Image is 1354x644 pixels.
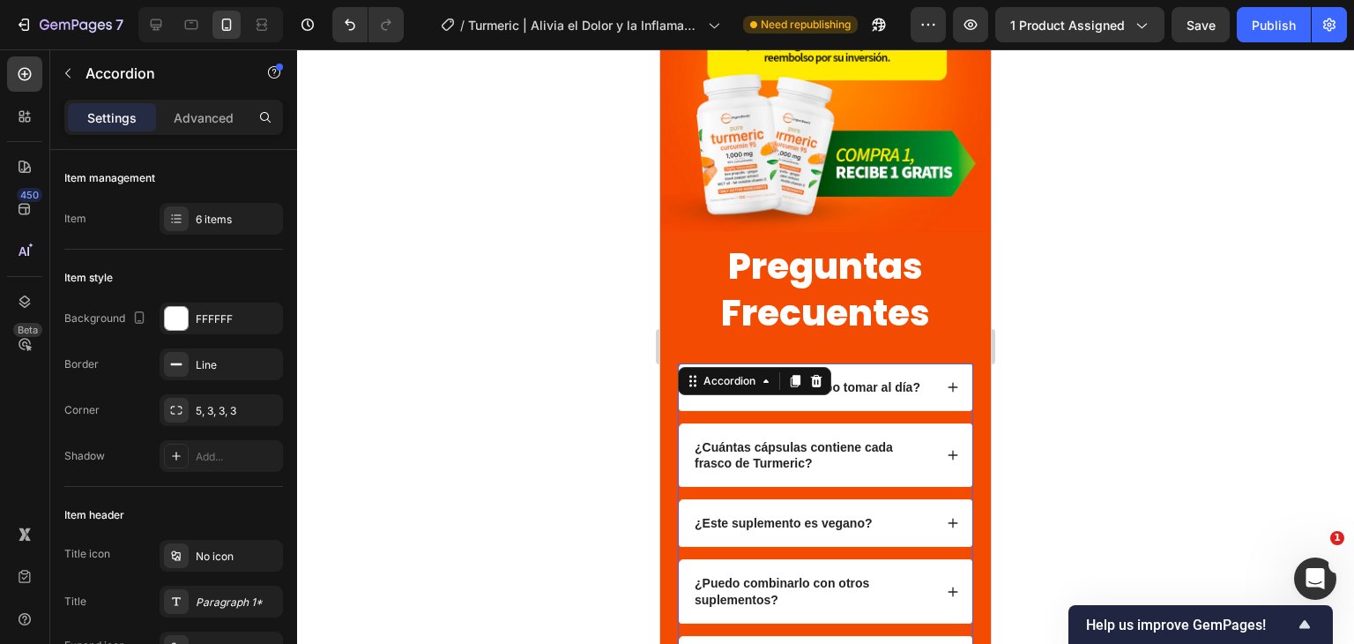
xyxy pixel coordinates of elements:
p: Accordion [86,63,235,84]
div: FFFFFF [196,311,279,327]
button: 7 [7,7,131,42]
span: Need republishing [761,17,851,33]
div: Add... [196,449,279,465]
div: Item header [64,507,124,523]
span: Save [1187,18,1216,33]
div: Border [64,356,99,372]
div: Item management [64,170,155,186]
div: Item [64,211,86,227]
div: Item style [64,270,113,286]
div: Paragraph 1* [196,595,279,610]
button: 1 product assigned [995,7,1164,42]
div: Beta [13,323,42,337]
p: Settings [87,109,137,127]
div: Title icon [64,546,110,562]
span: / [460,16,465,34]
span: Help us improve GemPages! [1086,617,1294,633]
div: Publish [1252,16,1296,34]
div: Undo/Redo [332,7,404,42]
p: 7 [115,14,123,35]
button: Publish [1237,7,1311,42]
iframe: Intercom live chat [1294,558,1336,600]
iframe: Design area [660,49,991,644]
div: Corner [64,402,100,418]
div: Background [64,307,150,331]
button: Save [1172,7,1230,42]
div: 5, 3, 3, 3 [196,403,279,419]
button: Show survey - Help us improve GemPages! [1086,614,1315,635]
p: Advanced [174,109,234,127]
div: 450 [17,188,42,202]
span: Turmeric | Alivia el Dolor y la Inflamación [468,16,701,34]
div: Line [196,357,279,373]
span: 1 [1330,531,1344,545]
div: Title [64,594,86,610]
div: No icon [196,549,279,565]
div: Shadow [64,448,105,464]
div: 6 items [196,212,279,228]
span: 1 product assigned [1010,16,1125,34]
